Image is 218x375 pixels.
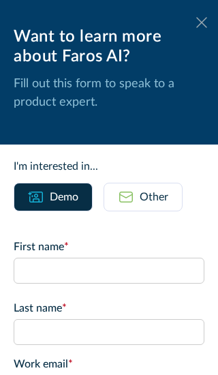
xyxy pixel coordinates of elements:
label: Last name [14,300,204,316]
label: First name [14,239,204,255]
div: Demo [50,189,78,205]
label: Work email [14,356,204,372]
p: Fill out this form to speak to a product expert. [14,75,204,112]
div: I'm interested in... [14,158,204,175]
div: Other [140,189,168,205]
div: Want to learn more about Faros AI? [14,27,204,67]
